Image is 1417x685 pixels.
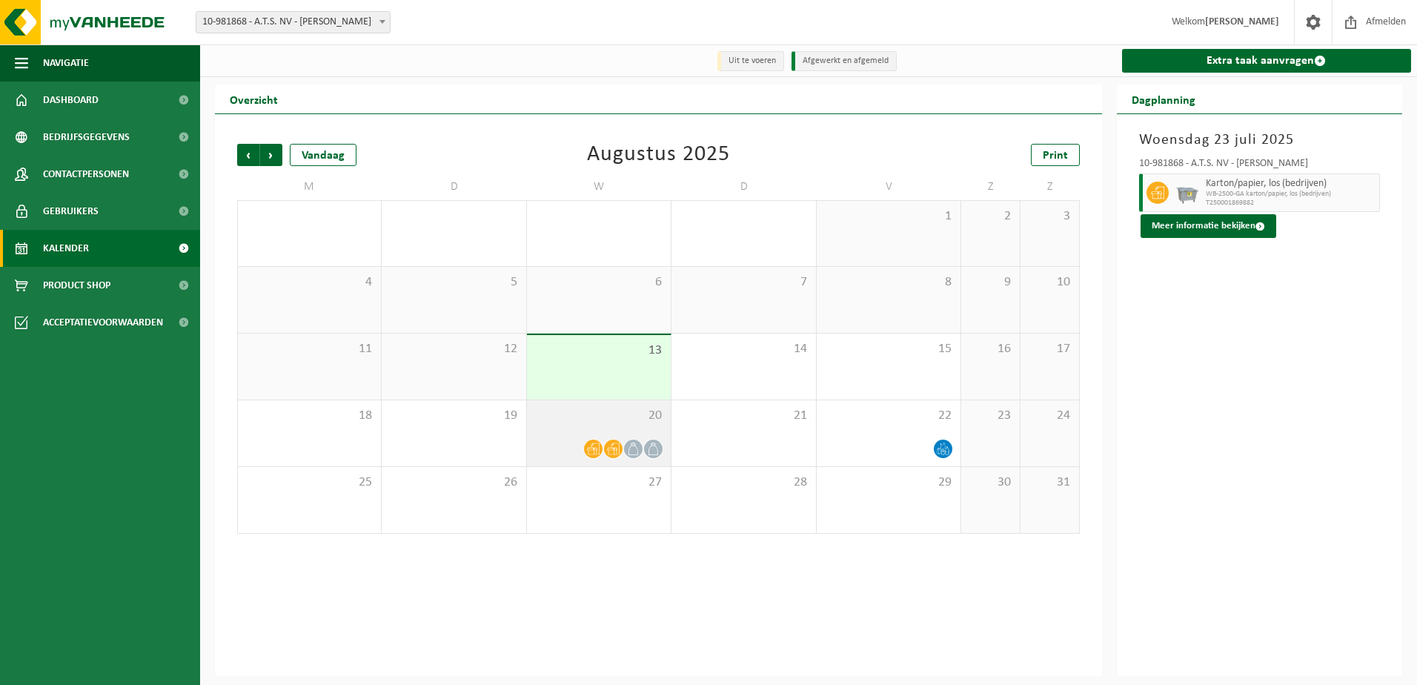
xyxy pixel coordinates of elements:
[215,85,293,113] h2: Overzicht
[1043,150,1068,162] span: Print
[245,274,374,291] span: 4
[43,304,163,341] span: Acceptatievoorwaarden
[290,144,356,166] div: Vandaag
[824,341,953,357] span: 15
[389,408,518,424] span: 19
[43,82,99,119] span: Dashboard
[1117,85,1210,113] h2: Dagplanning
[679,341,808,357] span: 14
[961,173,1021,200] td: Z
[969,408,1012,424] span: 23
[1206,199,1376,208] span: T250001869882
[260,144,282,166] span: Volgende
[534,474,663,491] span: 27
[1028,408,1072,424] span: 24
[43,267,110,304] span: Product Shop
[969,341,1012,357] span: 16
[382,173,526,200] td: D
[237,144,259,166] span: Vorige
[1206,190,1376,199] span: WB-2500-GA karton/papier, los (bedrijven)
[1205,16,1279,27] strong: [PERSON_NAME]
[1139,129,1381,151] h3: Woensdag 23 juli 2025
[817,173,961,200] td: V
[969,474,1012,491] span: 30
[389,274,518,291] span: 5
[792,51,897,71] li: Afgewerkt en afgemeld
[245,408,374,424] span: 18
[196,11,391,33] span: 10-981868 - A.T.S. NV - HAMME - HAMME
[1028,208,1072,225] span: 3
[43,44,89,82] span: Navigatie
[1021,173,1080,200] td: Z
[1028,274,1072,291] span: 10
[43,119,130,156] span: Bedrijfsgegevens
[1141,214,1276,238] button: Meer informatie bekijken
[245,474,374,491] span: 25
[534,274,663,291] span: 6
[1122,49,1412,73] a: Extra taak aanvragen
[534,342,663,359] span: 13
[389,341,518,357] span: 12
[237,173,382,200] td: M
[196,12,390,33] span: 10-981868 - A.T.S. NV - HAMME - HAMME
[824,208,953,225] span: 1
[43,230,89,267] span: Kalender
[527,173,671,200] td: W
[245,341,374,357] span: 11
[43,193,99,230] span: Gebruikers
[679,474,808,491] span: 28
[43,156,129,193] span: Contactpersonen
[1206,178,1376,190] span: Karton/papier, los (bedrijven)
[1031,144,1080,166] a: Print
[679,408,808,424] span: 21
[679,274,808,291] span: 7
[824,274,953,291] span: 8
[969,274,1012,291] span: 9
[824,474,953,491] span: 29
[1176,182,1198,204] img: WB-2500-GAL-GY-01
[671,173,816,200] td: D
[824,408,953,424] span: 22
[1028,341,1072,357] span: 17
[587,144,730,166] div: Augustus 2025
[717,51,784,71] li: Uit te voeren
[969,208,1012,225] span: 2
[389,474,518,491] span: 26
[1028,474,1072,491] span: 31
[1139,159,1381,173] div: 10-981868 - A.T.S. NV - [PERSON_NAME]
[534,408,663,424] span: 20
